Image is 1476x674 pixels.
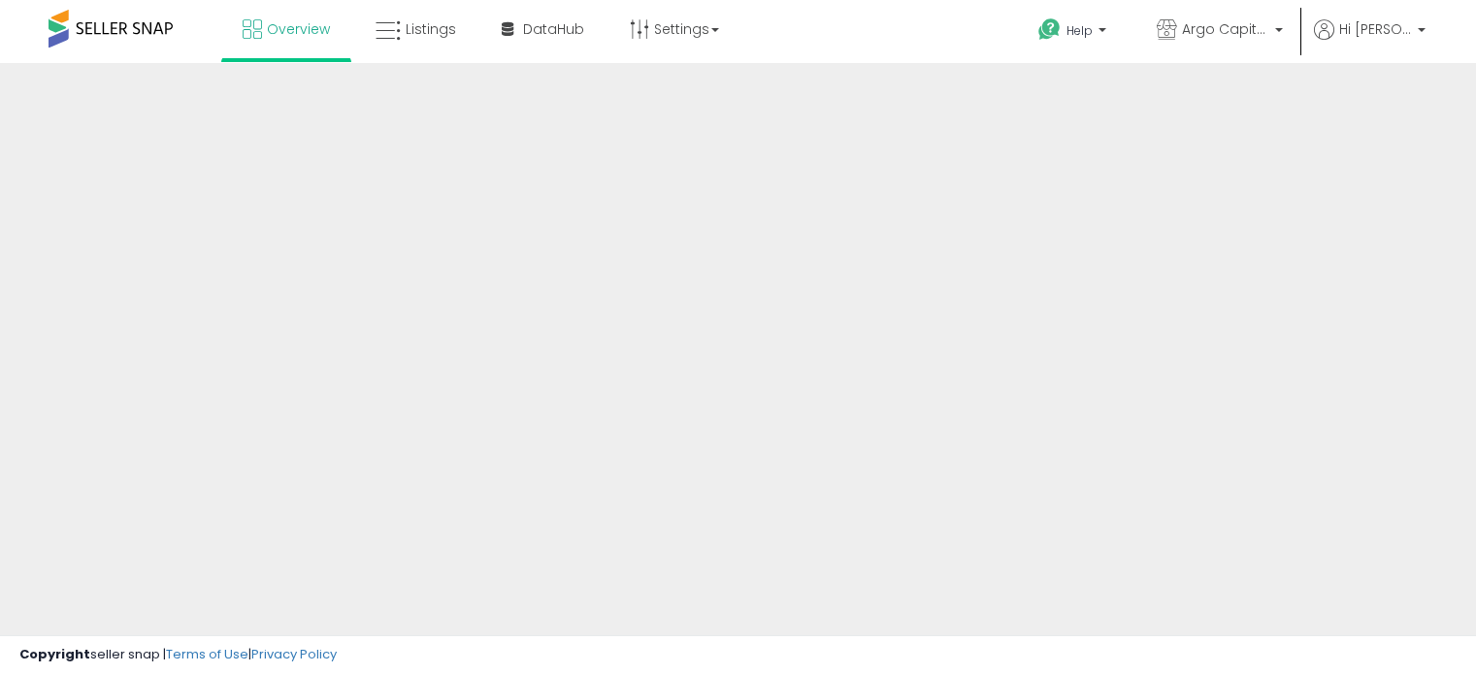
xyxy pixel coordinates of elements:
a: Help [1023,3,1126,63]
a: Terms of Use [166,645,248,663]
div: seller snap | | [19,646,337,664]
span: Hi [PERSON_NAME] [1339,19,1412,39]
a: Privacy Policy [251,645,337,663]
a: Hi [PERSON_NAME] [1314,19,1426,63]
i: Get Help [1037,17,1062,42]
span: Argo Capital Holdings, LLLC [1182,19,1269,39]
span: Overview [267,19,330,39]
strong: Copyright [19,645,90,663]
span: Help [1066,22,1093,39]
span: Listings [406,19,456,39]
span: DataHub [523,19,584,39]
